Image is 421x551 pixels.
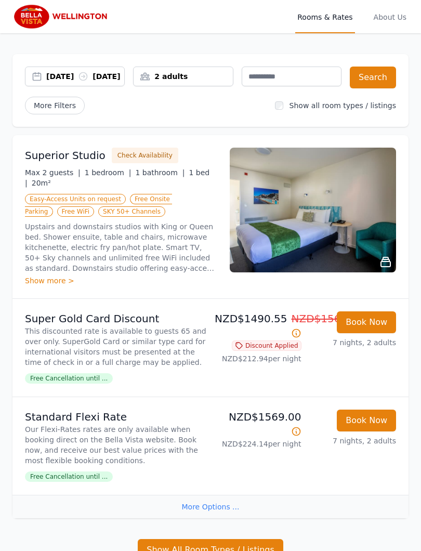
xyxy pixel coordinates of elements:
p: 7 nights, 2 adults [310,337,397,348]
span: SKY 50+ Channels [98,206,165,217]
p: Our Flexi-Rates rates are only available when booking direct on the Bella Vista website. Book now... [25,424,206,466]
span: NZD$1569.00 [292,312,364,325]
span: Free WiFi [57,206,95,217]
p: Standard Flexi Rate [25,410,206,424]
p: NZD$1569.00 [215,410,301,439]
span: Max 2 guests | [25,168,81,177]
label: Show all room types / listings [290,101,396,110]
div: More Options ... [12,495,409,518]
button: Book Now [337,311,396,333]
button: Book Now [337,410,396,431]
p: 7 nights, 2 adults [310,436,397,446]
button: Search [350,67,396,88]
p: This discounted rate is available to guests 65 and over only. SuperGold Card or similar type card... [25,326,206,368]
span: 1 bathroom | [135,168,185,177]
span: More Filters [25,97,85,114]
div: Show more > [25,275,217,286]
p: NZD$224.14 per night [215,439,301,449]
p: NZD$1490.55 [215,311,301,340]
img: Bella Vista Wellington [12,4,112,29]
p: NZD$212.94 per night [215,353,301,364]
p: Super Gold Card Discount [25,311,206,326]
h3: Superior Studio [25,148,106,163]
p: Upstairs and downstairs studios with King or Queen bed. Shower ensuite, table and chairs, microwa... [25,221,217,273]
span: Free Cancellation until ... [25,373,113,384]
div: [DATE] [DATE] [46,71,124,82]
span: Discount Applied [232,340,301,351]
span: 20m² [32,179,51,187]
span: Free Cancellation until ... [25,471,113,482]
button: Check Availability [112,148,178,163]
span: Easy-Access Units on request [25,194,126,204]
div: 2 adults [134,71,232,82]
span: 1 bedroom | [85,168,131,177]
